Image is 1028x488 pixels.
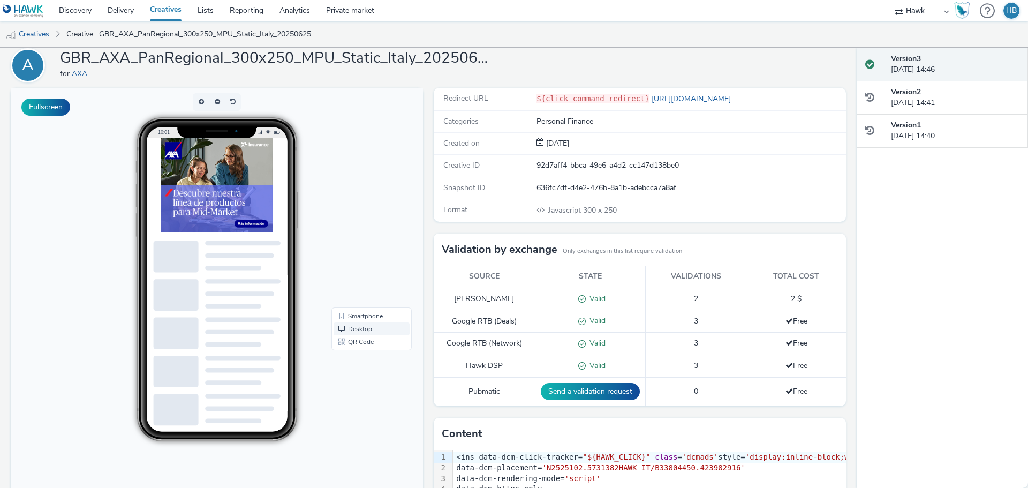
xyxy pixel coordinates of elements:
li: QR Code [323,247,399,260]
div: 3 [434,474,447,484]
span: Format [443,205,467,215]
span: Valid [586,294,606,304]
span: Free [785,338,807,348]
span: 2 [694,294,698,304]
strong: Version 1 [891,120,921,130]
span: Redirect URL [443,93,488,103]
span: 2 $ [791,294,802,304]
h3: Content [442,426,482,442]
div: 92d7aff4-bbca-49e6-a4d2-cc147d138be0 [536,160,845,171]
small: Only exchanges in this list require validation [563,247,682,256]
td: Hawk DSP [434,355,535,378]
button: Fullscreen [21,99,70,116]
span: Snapshot ID [443,183,485,193]
span: [DATE] [544,138,569,148]
div: HB [1006,3,1017,19]
a: [URL][DOMAIN_NAME] [649,94,735,104]
div: [DATE] 14:46 [891,54,1019,76]
div: 2 [434,463,447,474]
code: ${click_command_redirect} [536,94,649,103]
td: [PERSON_NAME] [434,288,535,310]
span: Desktop [337,238,361,244]
span: for [60,69,72,79]
td: Google RTB (Network) [434,333,535,355]
th: Total cost [746,266,846,288]
a: A [11,60,49,70]
div: Personal Finance [536,116,845,127]
a: Hawk Academy [954,2,974,19]
span: QR Code [337,251,363,257]
div: 1 [434,452,447,463]
td: Pubmatic [434,377,535,406]
strong: Version 2 [891,87,921,97]
span: Valid [586,338,606,348]
h1: GBR_AXA_PanRegional_300x250_MPU_Static_Italy_20250625 [60,48,488,69]
span: 'script' [565,474,601,483]
li: Smartphone [323,222,399,235]
a: Creative : GBR_AXA_PanRegional_300x250_MPU_Static_Italy_20250625 [61,21,316,47]
span: Valid [586,361,606,371]
img: undefined Logo [3,4,44,18]
h3: Validation by exchange [442,242,557,258]
th: Validations [645,266,746,288]
span: "${HAWK_CLICK}" [583,453,650,461]
strong: Version 3 [891,54,921,64]
span: Created on [443,138,480,148]
th: Source [434,266,535,288]
span: Free [785,361,807,371]
span: 10:01 [147,41,159,47]
span: 'dcmads' [682,453,718,461]
div: [DATE] 14:41 [891,87,1019,109]
span: 300 x 250 [547,205,617,215]
div: 636fc7df-d4e2-476b-8a1b-adebcca7a8af [536,183,845,193]
div: Creation 25 June 2025, 14:40 [544,138,569,149]
div: A [22,50,34,80]
span: Free [785,386,807,396]
span: Categories [443,116,479,126]
img: mobile [5,29,16,40]
div: data-dcm-placement= [453,463,958,474]
div: data-dcm-rendering-mode= [453,474,958,484]
span: 'N2525102.5731382HAWK_IT/B33804450.423982916' [542,463,745,472]
span: Javascript [548,205,583,215]
span: class [655,453,677,461]
img: Hawk Academy [954,2,970,19]
span: 3 [694,338,698,348]
li: Desktop [323,235,399,247]
div: [DATE] 14:40 [891,120,1019,142]
div: <ins data-dcm-click-tracker= = style= [453,452,958,463]
button: Send a validation request [541,383,640,400]
span: Free [785,316,807,326]
a: AXA [72,69,92,79]
span: 3 [694,316,698,326]
td: Google RTB (Deals) [434,310,535,333]
span: Smartphone [337,225,372,231]
span: Creative ID [443,160,480,170]
span: 0 [694,386,698,396]
span: 'display:inline-block;width:300px;height:250px' [745,453,957,461]
span: Valid [586,316,606,326]
th: State [535,266,645,288]
span: 3 [694,361,698,371]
